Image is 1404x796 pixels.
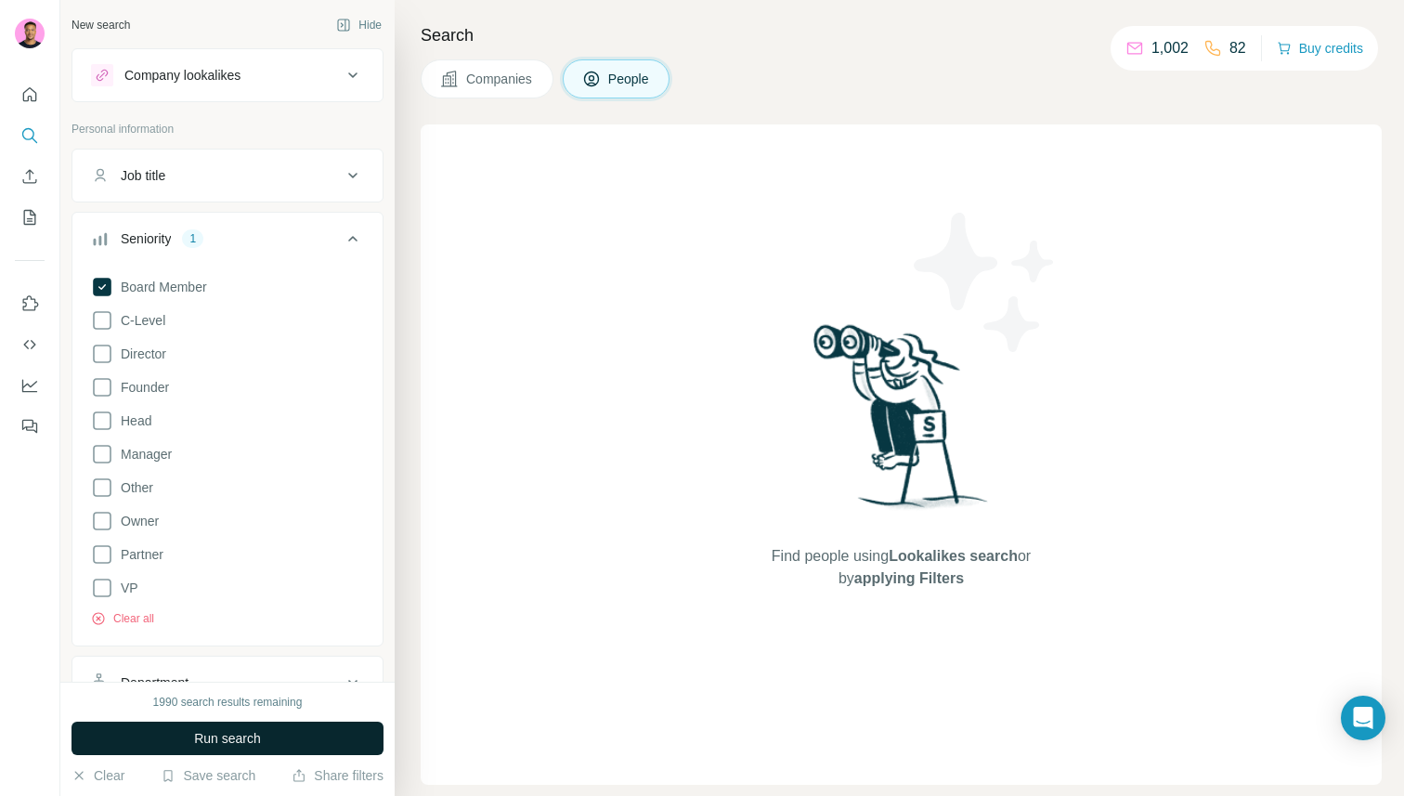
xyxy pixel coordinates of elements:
span: Board Member [113,278,207,296]
p: 82 [1229,37,1246,59]
button: Save search [161,766,255,785]
span: People [608,70,651,88]
div: Seniority [121,229,171,248]
button: Feedback [15,410,45,443]
span: Founder [113,378,169,397]
div: 1990 search results remaining [153,694,303,711]
h4: Search [421,22,1382,48]
button: Dashboard [15,369,45,402]
button: Use Surfe on LinkedIn [15,287,45,320]
div: Open Intercom Messenger [1341,696,1385,740]
button: Clear all [91,610,154,627]
button: Job title [72,153,383,198]
button: Share filters [292,766,383,785]
button: My lists [15,201,45,234]
button: Seniority1 [72,216,383,268]
span: applying Filters [854,570,964,586]
span: Companies [466,70,534,88]
button: Company lookalikes [72,53,383,98]
img: Surfe Illustration - Stars [902,199,1069,366]
span: Other [113,478,153,497]
p: 1,002 [1151,37,1189,59]
button: Department [72,660,383,705]
button: Buy credits [1277,35,1363,61]
button: Run search [71,722,383,755]
img: Surfe Illustration - Woman searching with binoculars [805,320,998,527]
div: Department [121,673,188,692]
span: VP [113,579,138,597]
div: 1 [182,230,203,247]
span: Lookalikes search [889,548,1018,564]
div: New search [71,17,130,33]
span: Manager [113,445,172,463]
button: Clear [71,766,124,785]
div: Company lookalikes [124,66,240,85]
span: Head [113,411,151,430]
span: Owner [113,512,159,530]
button: Use Surfe API [15,328,45,361]
span: Run search [194,729,261,748]
img: Avatar [15,19,45,48]
p: Personal information [71,121,383,137]
button: Quick start [15,78,45,111]
span: Find people using or by [752,545,1049,590]
span: Partner [113,545,163,564]
div: Job title [121,166,165,185]
span: C-Level [113,311,165,330]
button: Hide [323,11,395,39]
span: Director [113,345,166,363]
button: Enrich CSV [15,160,45,193]
button: Search [15,119,45,152]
